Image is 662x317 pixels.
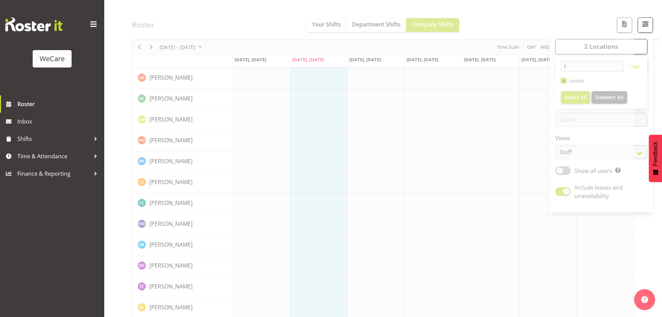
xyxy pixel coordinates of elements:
[17,99,101,109] span: Roster
[17,151,90,161] span: Time & Attendance
[629,63,639,72] a: Clear
[652,142,659,166] span: Feedback
[17,116,101,127] span: Inbox
[649,135,662,182] button: Feedback - Show survey
[17,134,90,144] span: Shifts
[638,17,653,33] button: Filter Shifts
[40,54,65,64] div: WeCare
[17,168,90,179] span: Finance & Reporting
[641,296,648,303] img: help-xxl-2.png
[5,17,63,31] img: Rosterit website logo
